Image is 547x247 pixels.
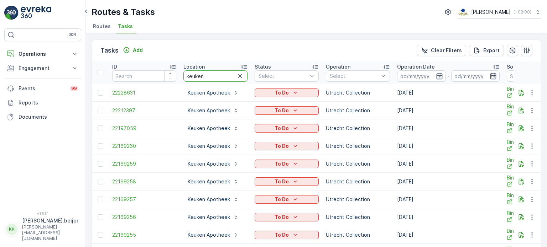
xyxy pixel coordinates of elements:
[417,45,466,56] button: Clear Filters
[326,214,390,221] p: Utrecht Collection
[275,160,289,167] p: To Do
[4,61,81,75] button: Engagement
[112,178,176,185] a: 22169258
[22,217,78,224] p: [PERSON_NAME].beijer
[188,143,230,150] p: Keuken Apotheek
[188,125,230,132] p: Keuken Apotheek
[255,106,319,115] button: To Do
[98,161,103,167] div: Toggle Row Selected
[93,23,111,30] span: Routes
[469,45,504,56] button: Export
[326,231,390,238] p: Utrecht Collection
[19,65,67,72] p: Engagement
[188,178,230,185] p: Keuken Apotheek
[255,88,319,97] button: To Do
[4,110,81,124] a: Documents
[133,47,143,54] p: Add
[394,226,503,244] td: [DATE]
[4,47,81,61] button: Operations
[183,229,243,241] button: Keuken Apotheek
[394,155,503,173] td: [DATE]
[275,143,289,150] p: To Do
[431,47,462,54] p: Clear Filters
[19,113,78,120] p: Documents
[275,214,289,221] p: To Do
[394,137,503,155] td: [DATE]
[4,6,19,20] img: logo
[19,85,66,92] p: Events
[183,158,243,170] button: Keuken Apotheek
[4,211,81,216] span: v 1.51.1
[330,73,379,80] p: Select
[112,107,176,114] a: 22212397
[188,107,230,114] p: Keuken Apotheek
[112,70,176,82] input: Search
[120,46,146,54] button: Add
[183,140,243,152] button: Keuken Apotheek
[112,196,176,203] a: 22169257
[326,160,390,167] p: Utrecht Collection
[255,177,319,186] button: To Do
[275,231,289,238] p: To Do
[188,196,230,203] p: Keuken Apotheek
[326,196,390,203] p: Utrecht Collection
[451,70,500,82] input: dd/mm/yyyy
[112,160,176,167] a: 22169259
[275,178,289,185] p: To Do
[188,231,230,238] p: Keuken Apotheek
[183,194,243,205] button: Keuken Apotheek
[98,179,103,184] div: Toggle Row Selected
[112,125,176,132] a: 22197059
[458,6,541,18] button: [PERSON_NAME](+02:00)
[92,6,155,18] p: Routes & Tasks
[6,224,17,235] div: KK
[326,107,390,114] p: Utrecht Collection
[19,99,78,106] p: Reports
[188,214,230,221] p: Keuken Apotheek
[112,214,176,221] a: 22169256
[326,125,390,132] p: Utrecht Collection
[98,108,103,113] div: Toggle Row Selected
[255,195,319,204] button: To Do
[183,63,205,70] p: Location
[4,217,81,241] button: KK[PERSON_NAME].beijer[PERSON_NAME][EMAIL_ADDRESS][DOMAIN_NAME]
[183,123,243,134] button: Keuken Apotheek
[69,32,76,38] p: ⌘B
[183,211,243,223] button: Keuken Apotheek
[255,213,319,221] button: To Do
[326,178,390,185] p: Utrecht Collection
[112,143,176,150] a: 22169260
[483,47,500,54] p: Export
[112,231,176,238] a: 22169255
[255,124,319,133] button: To Do
[98,143,103,149] div: Toggle Row Selected
[98,125,103,131] div: Toggle Row Selected
[259,73,308,80] p: Select
[19,50,67,58] p: Operations
[98,232,103,238] div: Toggle Row Selected
[255,63,271,70] p: Status
[183,87,243,98] button: Keuken Apotheek
[255,142,319,150] button: To Do
[118,23,133,30] span: Tasks
[394,190,503,208] td: [DATE]
[183,176,243,187] button: Keuken Apotheek
[183,70,248,82] input: Search
[275,196,289,203] p: To Do
[507,63,524,70] p: Source
[112,89,176,96] a: 22228631
[471,9,511,16] p: [PERSON_NAME]
[71,86,77,91] p: 99
[397,70,446,82] input: dd/mm/yyyy
[112,63,117,70] p: ID
[188,89,230,96] p: Keuken Apotheek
